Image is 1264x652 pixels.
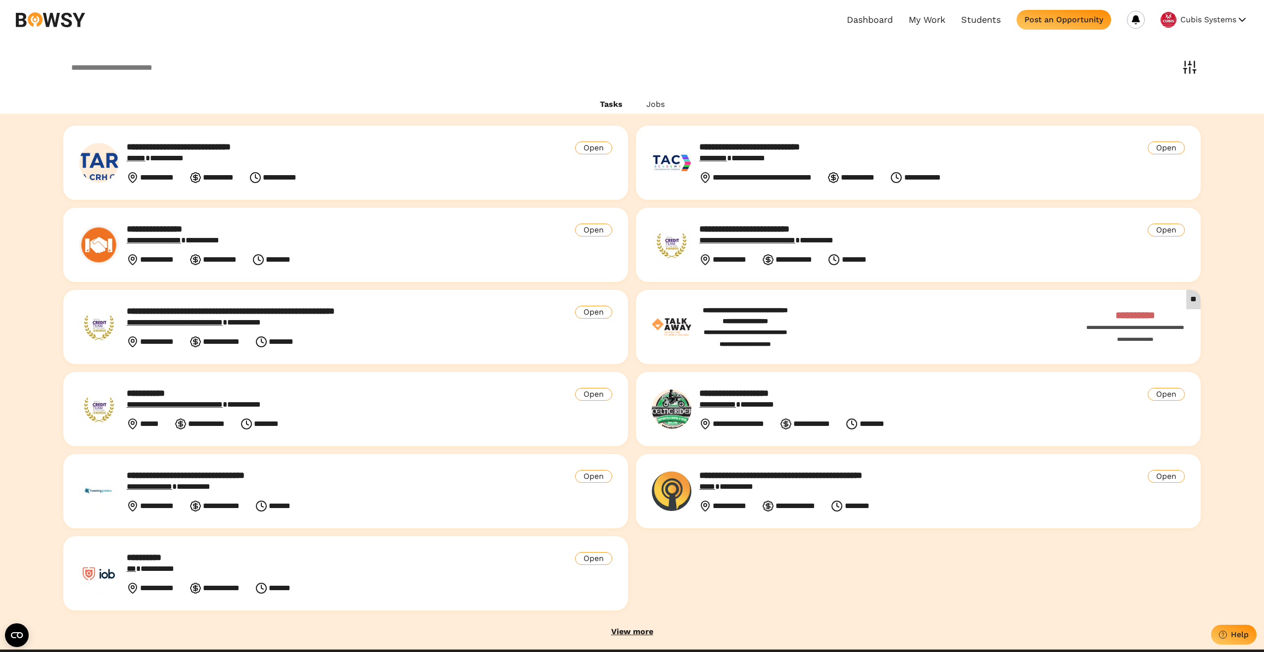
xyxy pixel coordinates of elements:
img: svg%3e [16,12,85,27]
a: View more [611,626,653,637]
a: Students [961,14,1001,25]
div: Help [1231,630,1249,639]
div: Post an Opportunity [1024,15,1103,24]
button: Open CMP widget [5,623,29,647]
button: Cubis Systems [1180,12,1248,28]
button: Post an Opportunity [1017,10,1111,30]
div: Open [575,306,612,319]
button: Jobs [634,95,677,114]
div: Open [575,141,612,154]
div: Open [1148,470,1185,483]
img: logo-DiDslwpS.svg [652,307,691,347]
button: Help [1211,625,1257,645]
button: Tasks [588,95,634,114]
div: Open [1148,141,1185,154]
div: Open [1148,388,1185,401]
div: Open [1148,224,1185,236]
div: Open [575,552,612,565]
div: Open [575,224,612,236]
a: Dashboard [847,14,893,25]
a: My Work [909,14,945,25]
div: Open [575,470,612,483]
div: Open [575,388,612,401]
